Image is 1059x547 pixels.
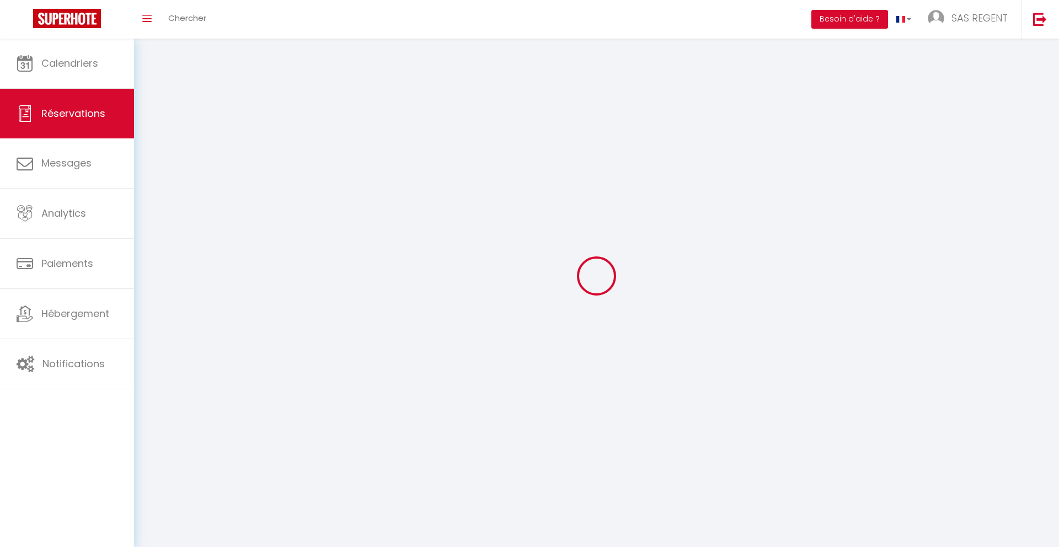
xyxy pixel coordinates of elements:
[41,307,109,320] span: Hébergement
[41,256,93,270] span: Paiements
[1033,12,1047,26] img: logout
[42,357,105,371] span: Notifications
[928,10,944,26] img: ...
[811,10,888,29] button: Besoin d'aide ?
[41,206,86,220] span: Analytics
[41,56,98,70] span: Calendriers
[41,156,92,170] span: Messages
[33,9,101,28] img: Super Booking
[951,11,1008,25] span: SAS REGENT
[41,106,105,120] span: Réservations
[9,4,42,37] button: Ouvrir le widget de chat LiveChat
[168,12,206,24] span: Chercher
